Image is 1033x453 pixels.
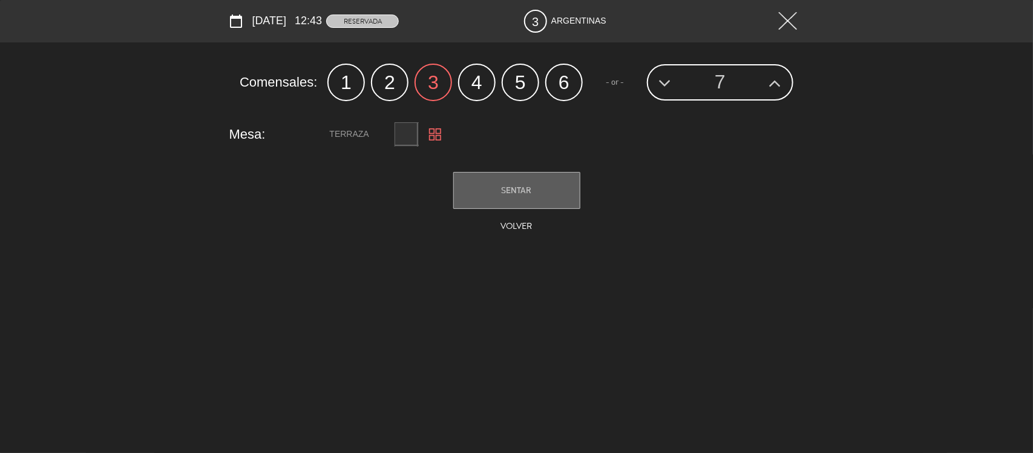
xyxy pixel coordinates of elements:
span: Mesa: [229,124,317,145]
label: 1 [327,64,365,101]
span: - or - [583,75,647,89]
label: 2 [371,64,408,101]
span: Comensales: [240,71,327,93]
i: calendar_today [229,14,244,28]
button: Volver [494,217,539,237]
label: 6 [545,64,583,101]
span: 12:43 [295,12,322,30]
span: [DATE] [252,12,287,30]
button: SENTAR [453,172,580,209]
label: 4 [458,64,496,101]
span: RESERVADA [326,15,399,28]
img: close2.png [779,12,797,30]
span: ARGENTINAS [551,14,606,28]
label: 3 [415,64,452,101]
span: 3 [524,10,547,33]
span: TERRAZA [330,128,369,138]
img: floor.png [429,128,441,141]
label: 5 [502,64,539,101]
span: SENTAR [502,185,532,195]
